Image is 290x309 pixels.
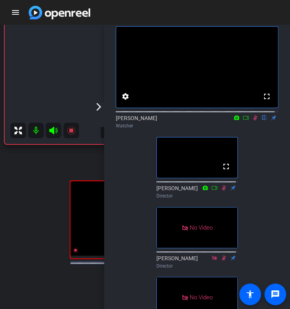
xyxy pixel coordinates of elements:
mat-icon: fullscreen [221,162,231,171]
mat-icon: menu [11,8,20,17]
mat-icon: fullscreen [262,92,271,101]
div: [PERSON_NAME] [156,254,238,270]
span: No Video [190,294,213,301]
div: [PERSON_NAME] [156,184,238,199]
mat-icon: message [271,290,280,299]
mat-icon: flip [260,114,269,121]
span: No Video [190,224,213,231]
mat-icon: accessibility [245,290,255,299]
div: Watcher [116,122,278,129]
div: Director [156,192,238,199]
img: app logo [29,6,90,19]
div: Director [156,263,238,270]
mat-icon: settings [121,92,130,101]
div: [PERSON_NAME] [116,114,278,129]
mat-icon: arrow_forward_ios [94,102,103,112]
